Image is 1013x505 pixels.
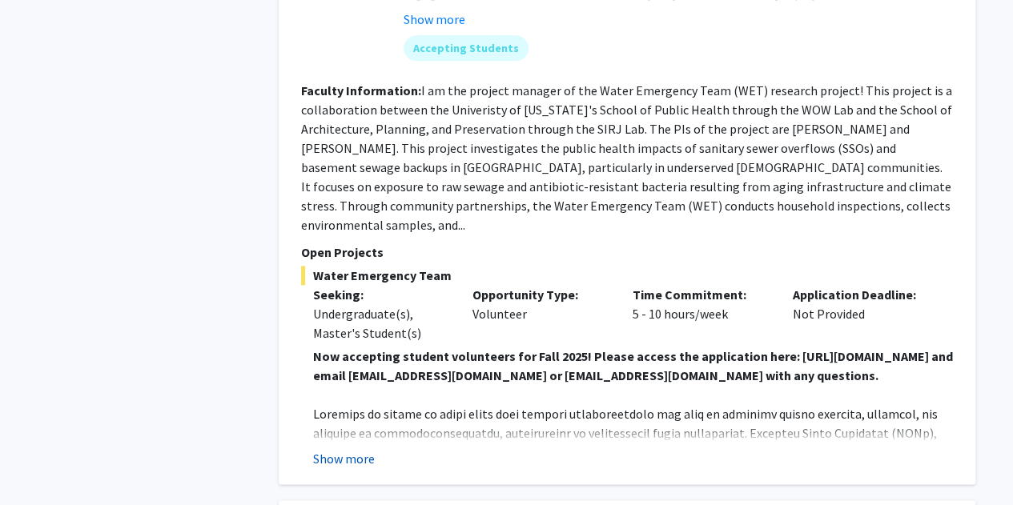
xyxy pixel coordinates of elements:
mat-chip: Accepting Students [404,35,529,61]
p: Time Commitment: [633,285,769,304]
button: Show more [313,449,375,468]
span: Water Emergency Team [301,266,953,285]
p: Seeking: [313,285,449,304]
p: Open Projects [301,242,953,262]
p: Application Deadline: [793,285,929,304]
div: Undergraduate(s), Master's Student(s) [313,304,449,343]
p: Opportunity Type: [472,285,609,304]
fg-read-more: I am the project manager of the Water Emergency Team (WET) research project! This project is a co... [301,82,952,233]
strong: Now accepting student volunteers for Fall 2025! Please access the application here: [URL][DOMAIN_... [313,348,953,383]
b: Faculty Information: [301,82,421,98]
div: Not Provided [781,285,941,343]
button: Show more [404,10,465,29]
iframe: Chat [12,433,68,493]
div: Volunteer [460,285,621,343]
div: 5 - 10 hours/week [621,285,781,343]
